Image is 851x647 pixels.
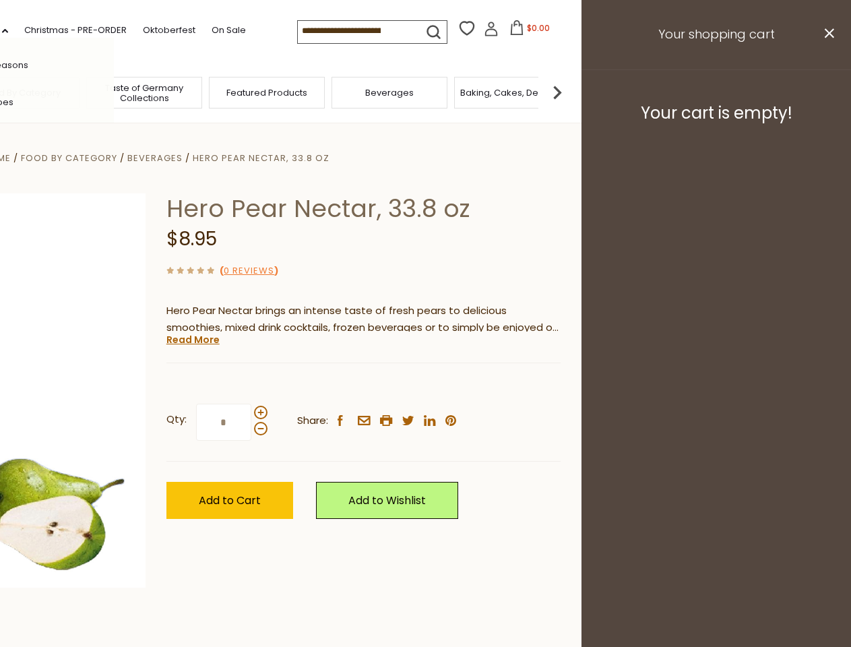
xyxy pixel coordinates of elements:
[166,226,217,252] span: $8.95
[166,303,561,336] p: Hero Pear Nectar brings an intense taste of fresh pears to delicious smoothies, mixed drink cockt...
[199,493,261,508] span: Add to Cart
[297,412,328,429] span: Share:
[212,23,246,38] a: On Sale
[226,88,307,98] a: Featured Products
[21,152,117,164] a: Food By Category
[196,404,251,441] input: Qty:
[365,88,414,98] a: Beverages
[166,193,561,224] h1: Hero Pear Nectar, 33.8 oz
[166,333,220,346] a: Read More
[127,152,183,164] a: Beverages
[598,103,834,123] h3: Your cart is empty!
[143,23,195,38] a: Oktoberfest
[316,482,458,519] a: Add to Wishlist
[220,264,278,277] span: ( )
[460,88,565,98] a: Baking, Cakes, Desserts
[166,482,293,519] button: Add to Cart
[90,83,198,103] a: Taste of Germany Collections
[501,20,559,40] button: $0.00
[24,23,127,38] a: Christmas - PRE-ORDER
[544,79,571,106] img: next arrow
[527,22,550,34] span: $0.00
[193,152,329,164] a: Hero Pear Nectar, 33.8 oz
[224,264,274,278] a: 0 Reviews
[166,411,187,428] strong: Qty:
